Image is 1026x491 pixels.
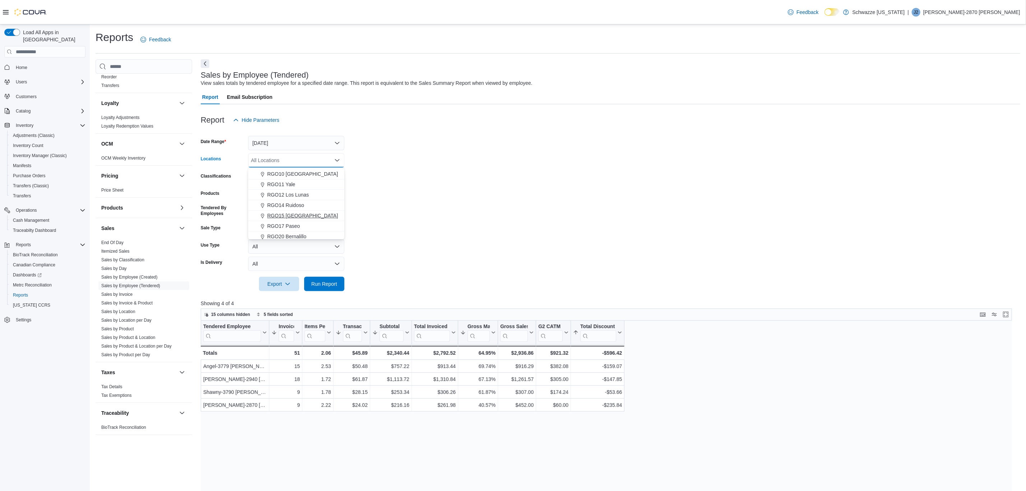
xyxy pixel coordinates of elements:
[1,120,88,130] button: Inventory
[13,240,34,249] button: Reports
[254,310,296,319] button: 5 fields sorted
[101,425,146,430] a: BioTrack Reconciliation
[1,240,88,250] button: Reports
[101,326,134,331] a: Sales by Product
[267,202,304,209] span: RGO14 Ruidoso
[101,300,153,306] a: Sales by Invoice & Product
[178,203,186,212] button: Products
[460,323,496,342] button: Gross Margin
[101,318,152,323] a: Sales by Location per Day
[7,290,88,300] button: Reports
[101,409,129,417] h3: Traceability
[14,9,47,16] img: Cova
[538,323,563,330] div: G2 CATM
[101,283,160,288] a: Sales by Employee (Tendered)
[414,323,450,330] div: Total Invoiced
[101,204,176,211] button: Products
[336,401,368,409] div: $24.02
[10,291,31,299] a: Reports
[7,141,88,151] button: Inventory Count
[500,323,528,330] div: Gross Sales
[10,281,85,289] span: Metrc Reconciliation
[263,277,295,291] span: Export
[201,116,224,124] h3: Report
[335,323,367,342] button: Transaction Average
[101,156,145,161] a: OCM Weekly Inventory
[13,78,85,86] span: Users
[7,225,88,235] button: Traceabilty Dashboard
[538,362,568,371] div: $382.08
[267,181,295,188] span: RGO11 Yale
[372,388,409,396] div: $253.34
[101,384,122,390] span: Tax Details
[13,63,85,72] span: Home
[16,94,37,100] span: Customers
[7,300,88,310] button: [US_STATE] CCRS
[336,362,368,371] div: $50.48
[304,277,344,291] button: Run Report
[923,8,1020,17] p: [PERSON_NAME]-2870 [PERSON_NAME]
[500,349,534,357] div: $2,936.86
[10,261,58,269] a: Canadian Compliance
[311,280,337,288] span: Run Report
[13,92,85,101] span: Customers
[267,212,338,219] span: RGO15 [GEOGRAPHIC_DATA]
[460,349,496,357] div: 64.95%
[10,301,85,309] span: Washington CCRS
[573,323,622,342] button: Total Discount
[305,401,331,409] div: 2.22
[10,151,70,160] a: Inventory Manager (Classic)
[538,323,568,342] button: G2 CATM
[267,233,306,240] span: RGO20 Bernalillo
[1002,310,1010,319] button: Enter fullscreen
[101,172,118,179] h3: Pricing
[279,323,294,342] div: Invoices Sold
[414,375,456,384] div: $1,310.84
[203,401,267,409] div: [PERSON_NAME]-2870 [PERSON_NAME]
[7,215,88,225] button: Cash Management
[10,131,57,140] a: Adjustments (Classic)
[203,349,267,357] div: Totals
[271,362,300,371] div: 15
[101,115,140,120] span: Loyalty Adjustments
[336,388,368,396] div: $28.15
[201,79,533,87] div: View sales totals by tendered employee for a specified date range. This report is equivalent to t...
[16,79,27,85] span: Users
[573,388,622,396] div: -$53.66
[468,323,490,342] div: Gross Margin
[13,92,40,101] a: Customers
[13,240,85,249] span: Reports
[380,323,404,330] div: Subtotal
[101,352,150,357] a: Sales by Product per Day
[101,343,172,349] span: Sales by Product & Location per Day
[580,323,616,342] div: Total Discount
[201,139,226,144] label: Date Range
[101,317,152,323] span: Sales by Location per Day
[96,30,133,45] h1: Reports
[101,100,119,107] h3: Loyalty
[13,121,85,130] span: Inventory
[201,310,253,319] button: 15 columns hidden
[13,282,52,288] span: Metrc Reconciliation
[16,207,37,213] span: Operations
[101,188,124,193] a: Price Sheet
[13,193,31,199] span: Transfers
[201,156,221,162] label: Locations
[13,252,58,258] span: BioTrack Reconciliation
[101,393,132,398] a: Tax Exemptions
[248,190,344,200] button: RGO12 Los Lunas
[101,249,130,254] a: Itemized Sales
[203,362,267,371] div: Angel-3779 [PERSON_NAME]
[201,260,222,265] label: Is Delivery
[101,369,176,376] button: Taxes
[248,211,344,221] button: RGO15 [GEOGRAPHIC_DATA]
[96,154,192,165] div: OCM
[10,226,85,235] span: Traceabilty Dashboard
[248,136,344,150] button: [DATE]
[460,362,496,371] div: 69.74%
[500,388,534,396] div: $307.00
[13,78,30,86] button: Users
[13,292,28,298] span: Reports
[201,205,245,216] label: Tendered By Employees
[335,349,367,357] div: $45.89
